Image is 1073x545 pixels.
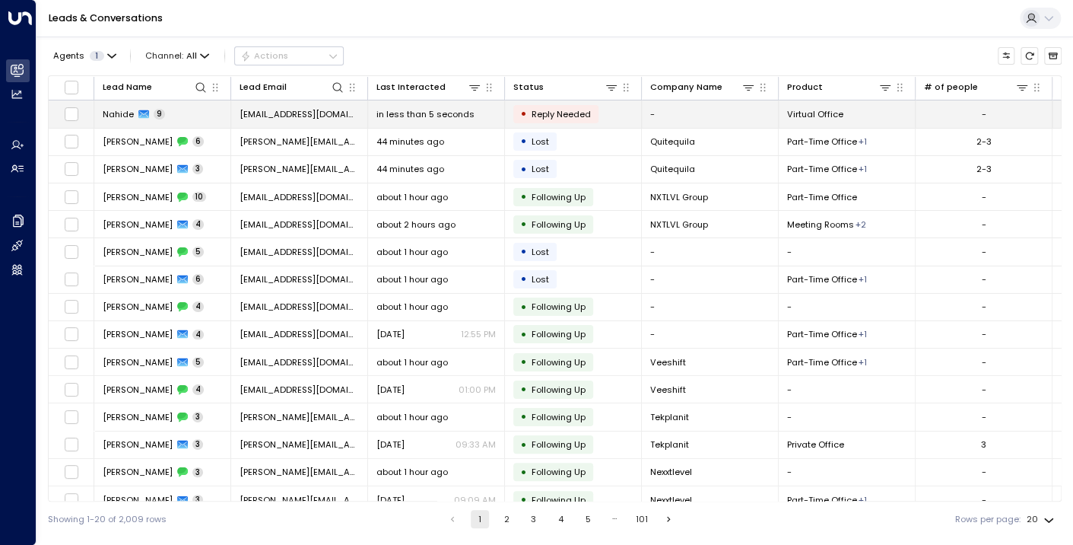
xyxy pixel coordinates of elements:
button: page 1 [471,510,489,528]
div: • [520,352,527,372]
span: 3 [192,467,203,478]
td: - [642,238,779,265]
span: Tekplanit [650,438,689,451]
span: Lost [532,246,549,258]
span: in less than 5 seconds [376,108,475,120]
span: 4 [192,301,204,312]
span: Lost [532,273,549,285]
span: 44 minutes ago [376,135,444,148]
span: 5 [192,357,204,368]
span: Oct 02, 2025 [376,328,405,340]
td: - [779,294,916,320]
span: Lost [532,135,549,148]
span: kelci@nxtlvl.group [240,218,359,231]
span: about 1 hour ago [376,301,448,313]
span: Part-Time Office [787,356,857,368]
span: Private Office [787,438,844,451]
span: Meeting Rooms [787,218,854,231]
button: Go to next page [660,510,678,528]
span: Part-Time Office [787,273,857,285]
span: Following Up [532,466,586,478]
span: tamekaw@hotmail.com [240,328,359,340]
div: # of people [924,80,1029,94]
span: 9 [154,109,165,120]
span: Reply Needed [532,108,591,120]
td: - [779,238,916,265]
div: Product [787,80,823,94]
div: Private Office [859,328,867,340]
div: • [520,462,527,483]
span: pete@quitequila.com [240,163,359,175]
span: Toggle select row [64,299,79,314]
span: 3 [192,412,203,422]
div: 20 [1027,510,1057,529]
span: Refresh [1021,47,1038,65]
td: - [642,266,779,293]
div: Private Office [859,163,867,175]
button: Go to page 3 [525,510,543,528]
div: Lead Email [240,80,287,94]
div: - [982,494,986,506]
span: Nexxtlevel [650,466,692,478]
span: Toggle select row [64,492,79,508]
span: Toggle select row [64,161,79,177]
span: Toggle select all [64,80,79,95]
div: • [520,324,527,345]
span: All [186,51,197,61]
span: Aisha Gigani [103,273,173,285]
div: Last Interacted [376,80,446,94]
div: - [982,384,986,396]
div: - [982,301,986,313]
div: • [520,214,527,234]
div: Lead Email [240,80,344,94]
span: Shivang [103,438,173,451]
div: • [520,131,527,151]
div: 2-3 [976,163,992,175]
button: Channel:All [141,47,214,64]
div: • [520,489,527,510]
span: 4 [192,219,204,230]
a: Leads & Conversations [49,11,163,24]
span: Toggle select row [64,437,79,452]
span: aisha.gigani@hotmail.com [240,246,359,258]
button: Archived Leads [1044,47,1062,65]
span: clare@veeshift.com [240,356,359,368]
div: Status [513,80,544,94]
span: NXTLVL Group [650,191,708,203]
span: Toggle select row [64,382,79,397]
div: # of people [924,80,978,94]
div: - [982,328,986,340]
div: Private Office [859,273,867,285]
span: Part-Time Office [787,494,857,506]
span: 3 [192,495,203,505]
span: Toggle select row [64,134,79,149]
p: 01:00 PM [459,384,496,396]
div: - [982,246,986,258]
span: Veeshift [650,356,686,368]
span: about 1 hour ago [376,246,448,258]
button: Agents1 [48,47,120,64]
span: about 2 hours ago [376,218,456,231]
td: - [642,294,779,320]
span: Clare Dixon [103,384,173,396]
p: 09:09 AM [454,494,496,506]
span: Toggle select row [64,107,79,122]
button: Go to page 101 [633,510,651,528]
div: - [982,218,986,231]
div: - [982,356,986,368]
span: Part-Time Office [787,163,857,175]
span: Toggle select row [64,410,79,425]
span: 3 [192,164,203,174]
span: kelci@nxtlvl.group [240,191,359,203]
div: • [520,104,527,124]
span: tamekaw@hotmail.com [240,301,359,313]
div: Private Office [859,135,867,148]
span: Lost [532,163,549,175]
span: Following Up [532,411,586,423]
span: Following Up [532,438,586,451]
span: tom.wojcik@nexxtlevel.net [240,466,359,478]
nav: pagination navigation [443,510,679,528]
p: 12:55 PM [461,328,496,340]
span: Toggle select row [64,355,79,370]
span: Tekplanit [650,411,689,423]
